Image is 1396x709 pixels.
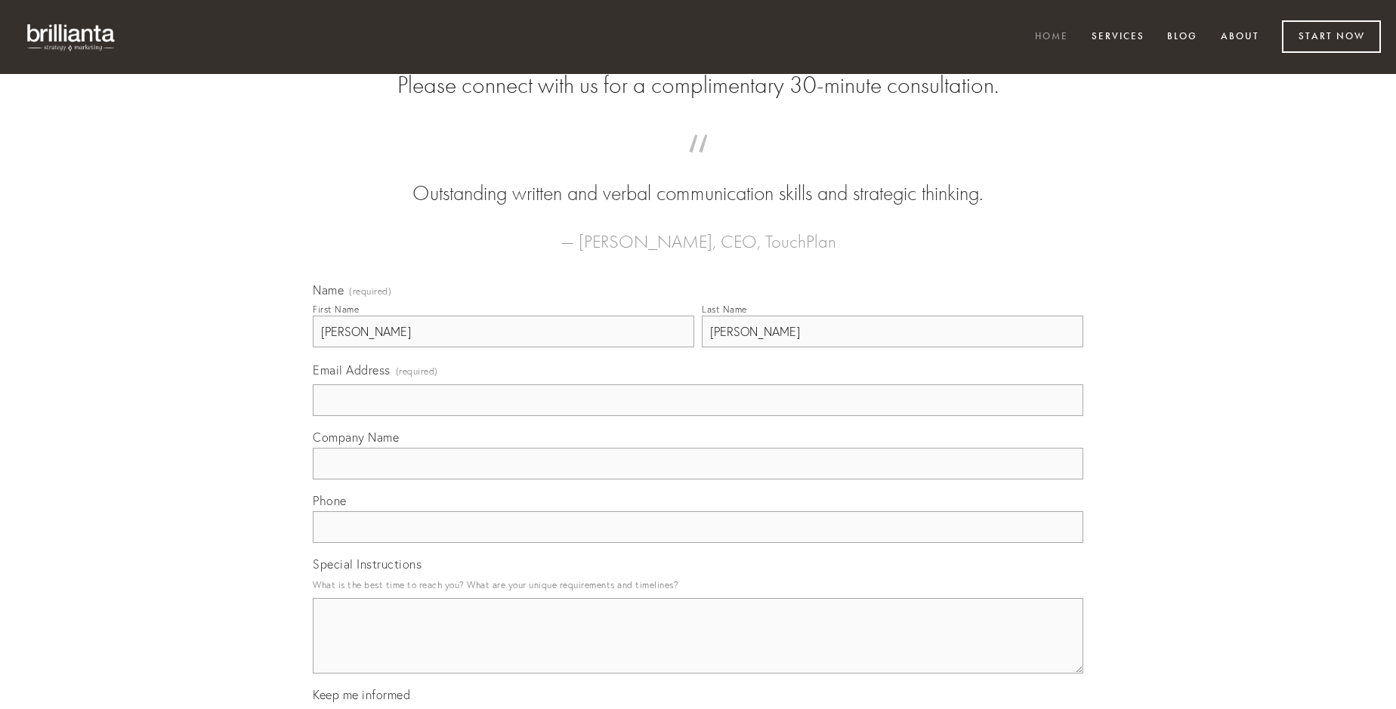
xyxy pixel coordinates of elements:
[337,150,1059,179] span: “
[337,208,1059,257] figcaption: — [PERSON_NAME], CEO, TouchPlan
[1211,25,1269,50] a: About
[1282,20,1381,53] a: Start Now
[702,304,747,315] div: Last Name
[313,362,391,378] span: Email Address
[313,493,347,508] span: Phone
[313,575,1083,595] p: What is the best time to reach you? What are your unique requirements and timelines?
[313,687,410,702] span: Keep me informed
[1025,25,1078,50] a: Home
[1082,25,1154,50] a: Services
[313,282,344,297] span: Name
[15,15,128,59] img: brillianta - research, strategy, marketing
[313,430,399,445] span: Company Name
[313,556,422,572] span: Special Instructions
[396,361,438,381] span: (required)
[313,71,1083,100] h2: Please connect with us for a complimentary 30-minute consultation.
[1157,25,1207,50] a: Blog
[337,150,1059,208] blockquote: Outstanding written and verbal communication skills and strategic thinking.
[349,287,391,296] span: (required)
[313,304,359,315] div: First Name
